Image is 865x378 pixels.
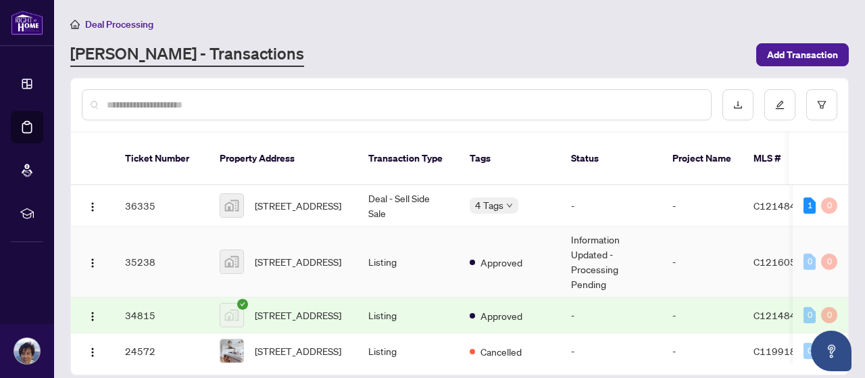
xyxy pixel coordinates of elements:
img: Logo [87,202,98,212]
span: Approved [480,308,522,323]
button: Logo [82,195,103,216]
th: Property Address [209,133,357,185]
span: check-circle [237,299,248,310]
div: 0 [821,254,837,270]
img: Logo [87,347,98,358]
td: - [662,185,743,227]
td: Information Updated - Processing Pending [560,227,662,298]
th: Transaction Type [357,133,459,185]
span: C12148442 [753,309,808,321]
th: Ticket Number [114,133,209,185]
span: edit [775,100,785,110]
button: Logo [82,340,103,362]
td: - [560,298,662,333]
td: 35238 [114,227,209,298]
td: 24572 [114,333,209,369]
button: edit [764,89,795,120]
div: 0 [804,254,816,270]
span: C11991839 [753,345,808,357]
span: down [506,202,513,209]
span: C12160542 [753,256,808,268]
td: - [662,333,743,369]
a: [PERSON_NAME] - Transactions [70,43,304,67]
img: Logo [87,258,98,268]
td: Listing [357,333,459,369]
th: MLS # [743,133,824,185]
div: 0 [804,343,816,359]
span: [STREET_ADDRESS] [255,198,341,213]
span: [STREET_ADDRESS] [255,254,341,269]
span: download [733,100,743,110]
img: Logo [87,311,98,322]
div: 0 [821,197,837,214]
button: Logo [82,304,103,326]
img: thumbnail-img [220,194,243,217]
td: 36335 [114,185,209,227]
span: Add Transaction [767,44,838,66]
span: home [70,20,80,29]
th: Tags [459,133,560,185]
span: Approved [480,255,522,270]
div: 1 [804,197,816,214]
td: - [560,185,662,227]
span: Cancelled [480,344,522,359]
img: logo [11,10,43,35]
td: Deal - Sell Side Sale [357,185,459,227]
button: Open asap [811,331,851,371]
div: 0 [804,307,816,323]
span: Deal Processing [85,18,153,30]
img: thumbnail-img [220,304,243,327]
td: Listing [357,298,459,333]
span: C12148442 [753,199,808,212]
span: [STREET_ADDRESS] [255,308,341,323]
button: Logo [82,251,103,273]
td: - [662,227,743,298]
td: - [662,298,743,333]
td: Listing [357,227,459,298]
span: [STREET_ADDRESS] [255,344,341,358]
button: Add Transaction [756,43,849,66]
div: 0 [821,307,837,323]
span: filter [817,100,826,110]
button: filter [806,89,837,120]
th: Status [560,133,662,185]
img: thumbnail-img [220,339,243,362]
th: Project Name [662,133,743,185]
img: Profile Icon [14,338,40,364]
td: - [560,333,662,369]
img: thumbnail-img [220,250,243,273]
td: 34815 [114,298,209,333]
button: download [722,89,753,120]
span: 4 Tags [475,197,503,213]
